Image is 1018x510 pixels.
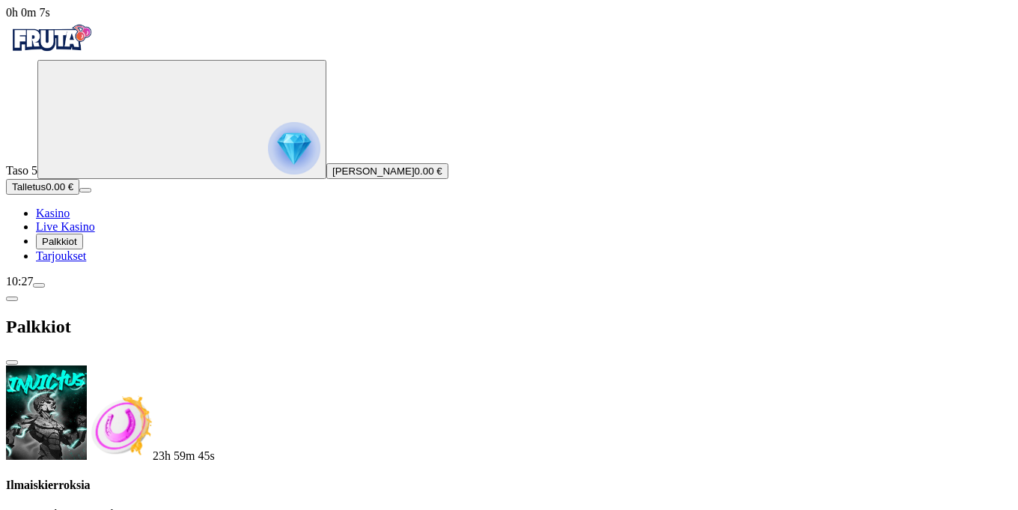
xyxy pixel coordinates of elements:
[36,207,70,219] span: Kasino
[6,275,33,288] span: 10:27
[46,181,73,192] span: 0.00 €
[268,122,320,174] img: reward progress
[12,181,46,192] span: Talletus
[36,249,86,262] span: Tarjoukset
[36,220,95,233] span: Live Kasino
[42,236,77,247] span: Palkkiot
[332,166,415,177] span: [PERSON_NAME]
[36,220,95,233] a: poker-chip iconLive Kasino
[6,317,1012,337] h2: Palkkiot
[6,19,1012,263] nav: Primary
[36,249,86,262] a: gift-inverted iconTarjoukset
[6,46,96,59] a: Fruta
[153,449,215,462] span: countdown
[37,60,326,179] button: reward progress
[326,163,448,179] button: [PERSON_NAME]0.00 €
[6,19,96,57] img: Fruta
[36,234,83,249] button: reward iconPalkkiot
[6,365,87,460] img: Invictus
[87,394,153,460] img: Freespins bonus icon
[79,188,91,192] button: menu
[6,360,18,365] button: close
[6,179,79,195] button: Talletusplus icon0.00 €
[6,6,50,19] span: user session time
[6,297,18,301] button: chevron-left icon
[415,166,442,177] span: 0.00 €
[36,207,70,219] a: diamond iconKasino
[6,479,1012,492] h4: Ilmaiskierroksia
[6,164,37,177] span: Taso 5
[33,283,45,288] button: menu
